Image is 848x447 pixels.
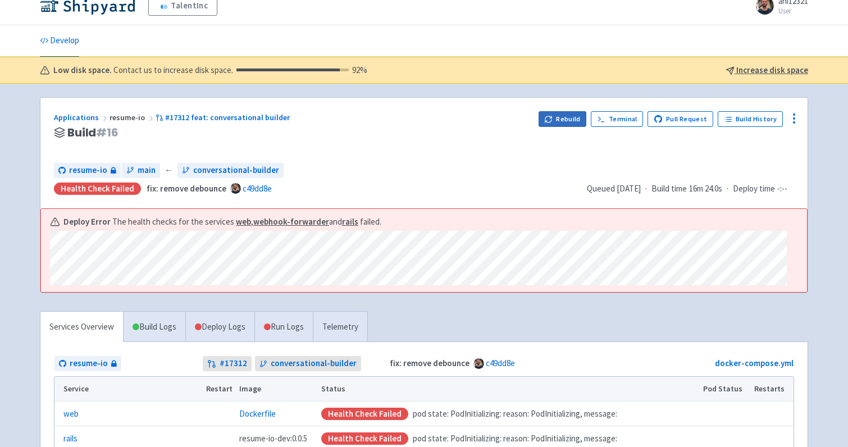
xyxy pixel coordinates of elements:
span: Deploy time [733,183,775,195]
span: Build time [651,183,687,195]
div: 92 % [236,64,367,77]
a: Build Logs [124,312,185,343]
th: Service [54,377,202,402]
th: Restart [202,377,236,402]
span: -:-- [777,183,787,195]
span: Queued [587,183,641,194]
a: web [63,408,79,421]
span: resume-io [110,112,156,122]
a: main [122,163,160,178]
a: rails [63,432,77,445]
a: #17312 [203,356,252,371]
a: Telemetry [313,312,367,343]
span: Build [67,126,118,139]
a: Run Logs [254,312,313,343]
a: Build History [718,111,783,127]
span: ← [165,164,173,177]
span: resume-io-dev:0.0.5 [239,432,307,445]
a: Pull Request [648,111,713,127]
div: pod state: PodInitializing: reason: PodInitializing, message: [321,408,696,421]
a: resume-io [54,356,121,371]
th: Restarts [751,377,794,402]
a: conversational-builder [177,163,284,178]
a: conversational-builder [255,356,361,371]
span: conversational-builder [193,164,279,177]
th: Status [318,377,700,402]
a: c49dd8e [243,183,272,194]
a: Applications [54,112,110,122]
a: Develop [40,25,79,57]
strong: fix: remove debounce [147,183,226,194]
a: web [236,216,251,227]
a: docker-compose.yml [715,358,794,368]
a: resume-io [54,163,121,178]
span: Contact us to increase disk space. [113,64,367,77]
span: resume-io [70,357,108,370]
strong: # 17312 [220,357,247,370]
div: Health check failed [321,408,408,420]
a: c49dd8e [486,358,515,368]
div: Health check failed [321,432,408,445]
span: 16m 24.0s [689,183,722,195]
u: Increase disk space [736,65,808,75]
a: Deploy Logs [185,312,254,343]
div: Health check failed [54,183,141,195]
th: Pod Status [700,377,751,402]
small: User [778,7,808,15]
a: Dockerfile [239,408,276,419]
span: conversational-builder [271,357,357,370]
a: #17312 feat: conversational builder [156,112,291,122]
a: Terminal [591,111,643,127]
span: resume-io [69,164,107,177]
a: rails [342,216,358,227]
a: Services Overview [40,312,123,343]
th: Image [236,377,318,402]
b: Deploy Error [63,216,111,229]
span: # 16 [96,125,118,140]
strong: fix: remove debounce [390,358,469,368]
span: main [138,164,156,177]
div: pod state: PodInitializing: reason: PodInitializing, message: [321,432,696,445]
div: · · [587,183,794,195]
span: The health checks for the services , and failed. [112,216,381,229]
a: webhook-forwarder [253,216,329,227]
b: Low disk space. [53,64,112,77]
time: [DATE] [617,183,641,194]
button: Rebuild [539,111,587,127]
